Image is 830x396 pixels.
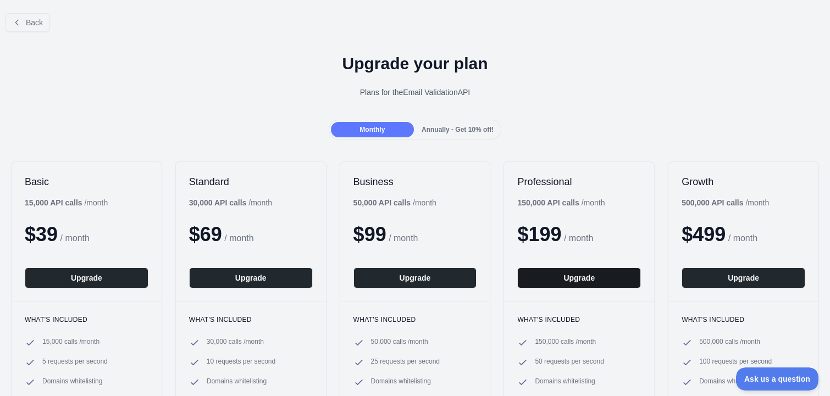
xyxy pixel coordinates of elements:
[682,223,726,246] span: $ 499
[682,198,743,207] b: 500,000 API calls
[353,175,477,188] h2: Business
[517,198,579,207] b: 150,000 API calls
[353,197,436,208] div: / month
[517,197,605,208] div: / month
[353,223,386,246] span: $ 99
[189,175,313,188] h2: Standard
[682,175,805,188] h2: Growth
[736,367,819,391] iframe: Toggle Customer Support
[682,197,769,208] div: / month
[517,175,641,188] h2: Professional
[353,198,411,207] b: 50,000 API calls
[517,223,561,246] span: $ 199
